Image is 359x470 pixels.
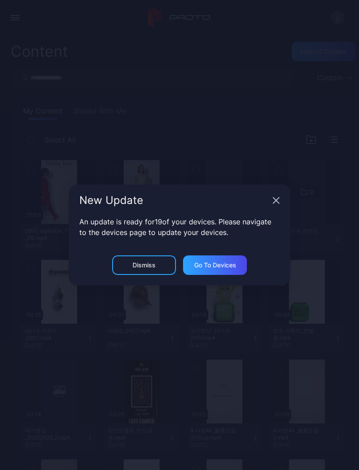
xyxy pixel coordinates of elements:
p: An update is ready for 19 of your devices. Please navigate to the devices page to update your dev... [79,216,280,238]
div: Go to devices [194,262,236,269]
button: Go to devices [183,255,247,275]
div: Dismiss [133,262,156,269]
div: New Update [79,195,269,206]
button: Dismiss [112,255,176,275]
